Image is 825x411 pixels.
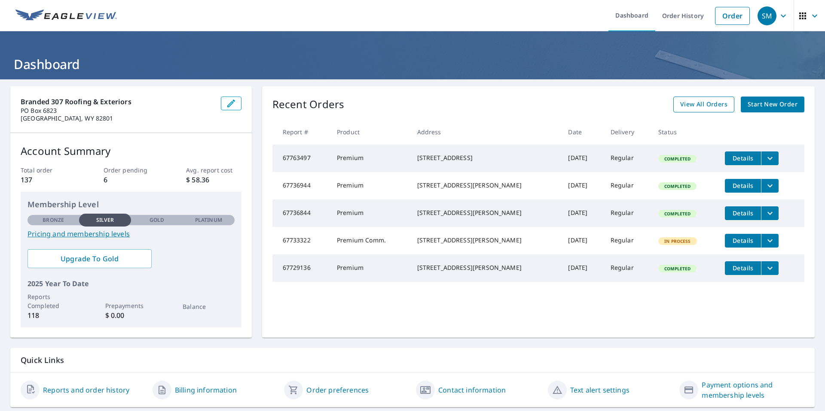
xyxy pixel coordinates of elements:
[725,179,761,193] button: detailsBtn-67736944
[105,301,157,310] p: Prepayments
[21,355,804,366] p: Quick Links
[27,229,235,239] a: Pricing and membership levels
[150,216,164,224] p: Gold
[730,154,756,162] span: Details
[330,227,410,254] td: Premium Comm.
[105,310,157,320] p: $ 0.00
[34,254,145,263] span: Upgrade To Gold
[561,172,603,199] td: [DATE]
[183,302,234,311] p: Balance
[730,236,756,245] span: Details
[604,119,651,145] th: Delivery
[673,97,734,112] a: View All Orders
[438,385,506,395] a: Contact information
[659,156,696,162] span: Completed
[272,254,330,282] td: 67729136
[104,166,159,175] p: Order pending
[761,151,779,165] button: filesDropdownBtn-67763497
[21,97,214,107] p: Branded 307 Roofing & Exteriors
[561,199,603,227] td: [DATE]
[330,254,410,282] td: Premium
[561,254,603,282] td: [DATE]
[27,199,235,210] p: Membership Level
[680,99,727,110] span: View All Orders
[725,234,761,248] button: detailsBtn-67733322
[21,175,76,185] p: 137
[659,238,696,244] span: In Process
[417,154,555,162] div: [STREET_ADDRESS]
[10,55,815,73] h1: Dashboard
[659,183,696,189] span: Completed
[417,236,555,245] div: [STREET_ADDRESS][PERSON_NAME]
[272,172,330,199] td: 67736944
[761,206,779,220] button: filesDropdownBtn-67736844
[306,385,369,395] a: Order preferences
[761,234,779,248] button: filesDropdownBtn-67733322
[272,227,330,254] td: 67733322
[561,119,603,145] th: Date
[15,9,117,22] img: EV Logo
[725,206,761,220] button: detailsBtn-67736844
[659,211,696,217] span: Completed
[27,249,152,268] a: Upgrade To Gold
[715,7,750,25] a: Order
[761,179,779,193] button: filesDropdownBtn-67736944
[330,172,410,199] td: Premium
[330,145,410,172] td: Premium
[748,99,797,110] span: Start New Order
[96,216,114,224] p: Silver
[730,181,756,190] span: Details
[651,119,718,145] th: Status
[330,119,410,145] th: Product
[604,145,651,172] td: Regular
[702,380,804,400] a: Payment options and membership levels
[330,199,410,227] td: Premium
[604,172,651,199] td: Regular
[417,181,555,190] div: [STREET_ADDRESS][PERSON_NAME]
[272,97,345,112] p: Recent Orders
[725,261,761,275] button: detailsBtn-67729136
[417,209,555,217] div: [STREET_ADDRESS][PERSON_NAME]
[741,97,804,112] a: Start New Order
[272,199,330,227] td: 67736844
[730,264,756,272] span: Details
[761,261,779,275] button: filesDropdownBtn-67729136
[725,151,761,165] button: detailsBtn-67763497
[27,310,79,320] p: 118
[561,145,603,172] td: [DATE]
[604,254,651,282] td: Regular
[410,119,562,145] th: Address
[659,266,696,272] span: Completed
[604,227,651,254] td: Regular
[570,385,629,395] a: Text alert settings
[758,6,776,25] div: SM
[21,107,214,115] p: PO Box 6823
[21,143,241,159] p: Account Summary
[604,199,651,227] td: Regular
[186,166,241,175] p: Avg. report cost
[561,227,603,254] td: [DATE]
[27,278,235,289] p: 2025 Year To Date
[730,209,756,217] span: Details
[195,216,222,224] p: Platinum
[43,385,129,395] a: Reports and order history
[272,145,330,172] td: 67763497
[104,175,159,185] p: 6
[186,175,241,185] p: $ 58.36
[175,385,237,395] a: Billing information
[21,115,214,122] p: [GEOGRAPHIC_DATA], WY 82801
[417,263,555,272] div: [STREET_ADDRESS][PERSON_NAME]
[21,166,76,175] p: Total order
[27,292,79,310] p: Reports Completed
[43,216,64,224] p: Bronze
[272,119,330,145] th: Report #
